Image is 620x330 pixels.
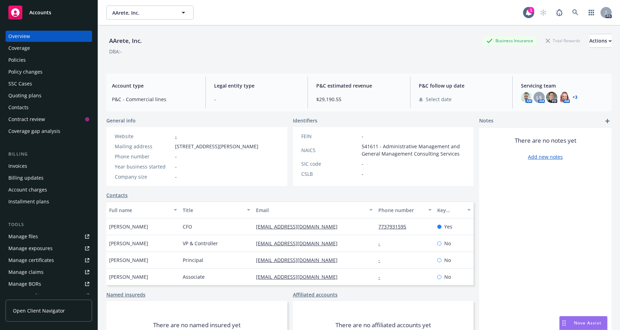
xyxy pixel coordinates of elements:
[378,223,412,230] a: 7737931595
[584,6,598,20] a: Switch app
[521,92,532,103] img: photo
[574,320,602,326] span: Nova Assist
[256,273,343,280] a: [EMAIL_ADDRESS][DOMAIN_NAME]
[29,10,51,15] span: Accounts
[175,133,177,140] a: -
[536,6,550,20] a: Start snowing
[559,92,570,103] img: photo
[8,78,32,89] div: SSC Cases
[6,126,92,137] a: Coverage gap analysis
[106,291,145,298] a: Named insureds
[301,133,359,140] div: FEIN
[109,48,122,55] div: DBA: -
[112,9,173,16] span: AArete, Inc.
[6,278,92,290] a: Manage BORs
[536,94,542,101] span: LS
[106,202,180,218] button: Full name
[109,240,148,247] span: [PERSON_NAME]
[8,243,53,254] div: Manage exposures
[362,143,466,157] span: 541611 - Administrative Management and General Management Consulting Services
[444,223,452,230] span: Yes
[112,82,197,89] span: Account type
[6,54,92,66] a: Policies
[109,207,169,214] div: Full name
[256,257,343,263] a: [EMAIL_ADDRESS][DOMAIN_NAME]
[8,66,43,77] div: Policy changes
[8,278,41,290] div: Manage BORs
[362,170,363,178] span: -
[293,117,317,124] span: Identifiers
[6,90,92,101] a: Quoting plans
[293,291,338,298] a: Affiliated accounts
[568,6,582,20] a: Search
[376,202,434,218] button: Phone number
[13,307,65,314] span: Open Client Navigator
[6,151,92,158] div: Billing
[8,267,44,278] div: Manage claims
[301,160,359,167] div: SIC code
[316,96,401,103] span: $29,190.55
[434,202,474,218] button: Key contact
[6,243,92,254] a: Manage exposures
[214,82,299,89] span: Legal entity type
[8,184,47,195] div: Account charges
[6,196,92,207] a: Installment plans
[175,173,177,180] span: -
[175,153,177,160] span: -
[115,153,172,160] div: Phone number
[6,255,92,266] a: Manage certificates
[6,231,92,242] a: Manage files
[559,316,607,330] button: Nova Assist
[183,240,218,247] span: VP & Controller
[183,273,205,280] span: Associate
[106,117,136,124] span: General info
[115,133,172,140] div: Website
[112,96,197,103] span: P&C - Commercial lines
[183,207,243,214] div: Title
[183,223,192,230] span: CFO
[8,196,49,207] div: Installment plans
[6,221,92,228] div: Tools
[180,202,254,218] button: Title
[573,95,577,99] a: +3
[362,160,363,167] span: -
[419,82,504,89] span: P&C follow up date
[8,255,54,266] div: Manage certificates
[6,160,92,172] a: Invoices
[528,7,534,13] div: 1
[6,66,92,77] a: Policy changes
[378,207,424,214] div: Phone number
[603,117,612,125] a: add
[8,231,38,242] div: Manage files
[542,36,584,45] div: Total Rewards
[6,172,92,183] a: Billing updates
[153,321,241,329] span: There are no named insured yet
[6,102,92,113] a: Contacts
[301,170,359,178] div: CSLB
[479,117,493,125] span: Notes
[552,6,566,20] a: Report a Bug
[437,207,463,214] div: Key contact
[483,36,537,45] div: Business Insurance
[8,102,29,113] div: Contacts
[362,133,363,140] span: -
[106,6,194,20] button: AArete, Inc.
[109,256,148,264] span: [PERSON_NAME]
[8,126,60,137] div: Coverage gap analysis
[6,184,92,195] a: Account charges
[115,173,172,180] div: Company size
[6,3,92,22] a: Accounts
[528,153,563,160] a: Add new notes
[6,31,92,42] a: Overview
[183,256,203,264] span: Principal
[256,223,343,230] a: [EMAIL_ADDRESS][DOMAIN_NAME]
[8,290,61,301] div: Summary of insurance
[256,240,343,247] a: [EMAIL_ADDRESS][DOMAIN_NAME]
[444,273,451,280] span: No
[589,34,612,47] div: Actions
[8,160,27,172] div: Invoices
[175,143,258,150] span: [STREET_ADDRESS][PERSON_NAME]
[214,96,299,103] span: -
[301,147,359,154] div: NAICS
